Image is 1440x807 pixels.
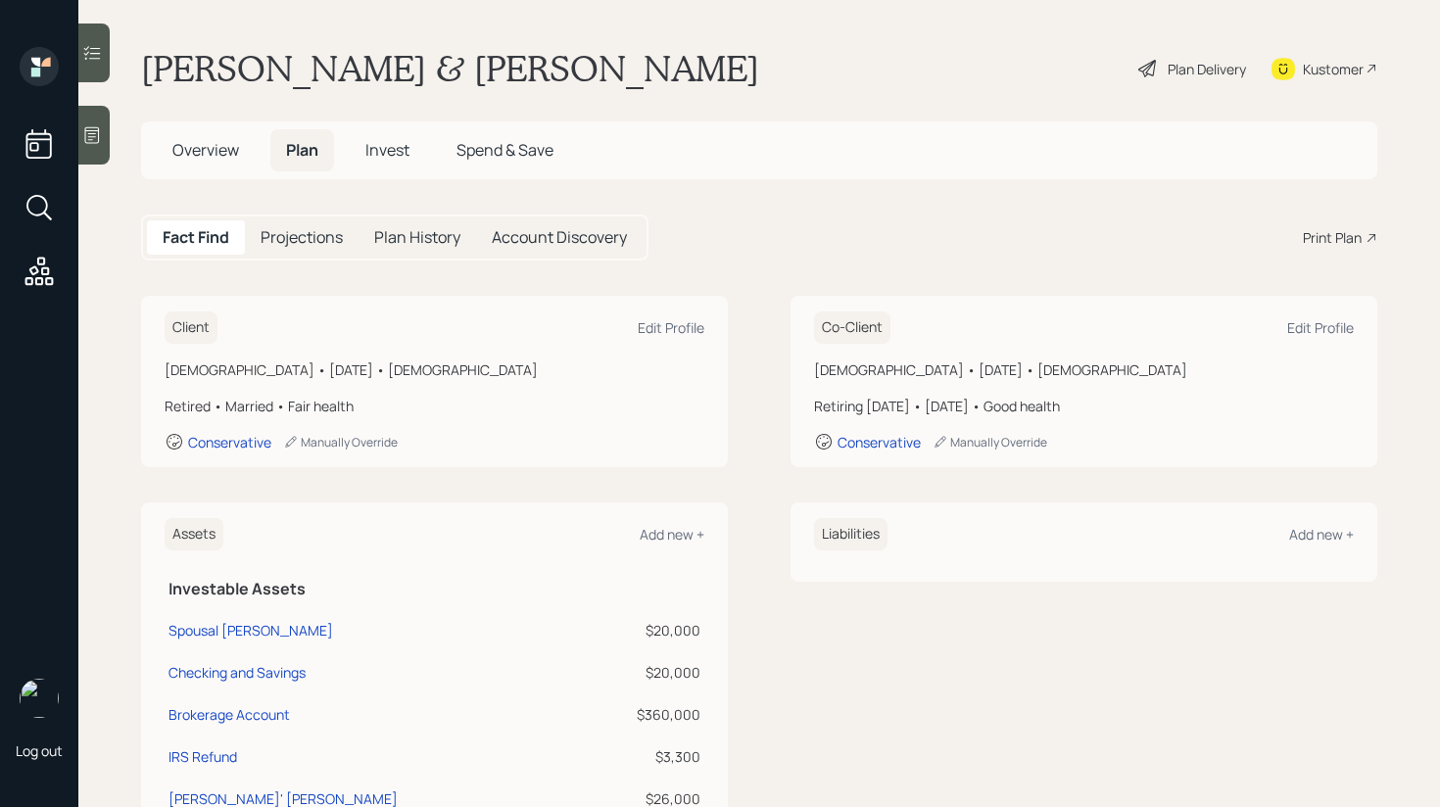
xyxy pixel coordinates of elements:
div: IRS Refund [168,746,237,767]
h6: Co-Client [814,311,890,344]
span: Overview [172,139,239,161]
div: $3,300 [572,746,700,767]
div: Add new + [1289,525,1354,544]
h6: Client [165,311,217,344]
div: Edit Profile [1287,318,1354,337]
span: Plan [286,139,318,161]
div: Retiring [DATE] • [DATE] • Good health [814,396,1354,416]
h6: Liabilities [814,518,888,550]
h5: Account Discovery [492,228,627,247]
div: Kustomer [1303,59,1364,79]
div: Print Plan [1303,227,1362,248]
div: Conservative [838,433,921,451]
div: $20,000 [572,662,700,683]
div: Edit Profile [638,318,704,337]
div: Manually Override [933,434,1047,451]
img: retirable_logo.png [20,679,59,718]
div: Retired • Married • Fair health [165,396,704,416]
div: Brokerage Account [168,704,290,725]
div: Plan Delivery [1168,59,1246,79]
div: Conservative [188,433,271,451]
div: Spousal [PERSON_NAME] [168,620,333,641]
div: Add new + [640,525,704,544]
h5: Fact Find [163,228,229,247]
div: $20,000 [572,620,700,641]
h1: [PERSON_NAME] & [PERSON_NAME] [141,47,759,90]
div: [DEMOGRAPHIC_DATA] • [DATE] • [DEMOGRAPHIC_DATA] [165,359,704,380]
div: [DEMOGRAPHIC_DATA] • [DATE] • [DEMOGRAPHIC_DATA] [814,359,1354,380]
span: Invest [365,139,409,161]
div: Log out [16,741,63,760]
h5: Projections [261,228,343,247]
h5: Investable Assets [168,580,700,598]
span: Spend & Save [456,139,553,161]
h6: Assets [165,518,223,550]
h5: Plan History [374,228,460,247]
div: Checking and Savings [168,662,306,683]
div: Manually Override [283,434,398,451]
div: $360,000 [572,704,700,725]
